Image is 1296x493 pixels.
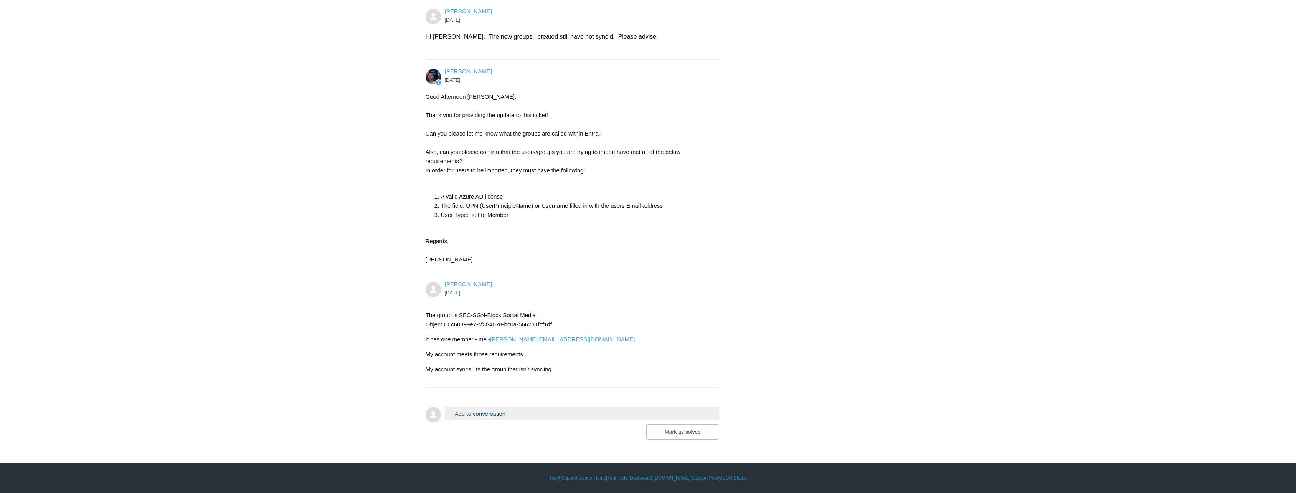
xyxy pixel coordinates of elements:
[445,68,492,74] a: [PERSON_NAME]
[445,8,492,14] span: Chris Fontenot
[445,17,461,23] time: 08/07/2025, 14:15
[426,475,871,481] div: | | | |
[490,336,635,342] a: [PERSON_NAME][EMAIL_ADDRESS][DOMAIN_NAME]
[445,281,492,287] a: [PERSON_NAME]
[426,335,712,344] p: It has one member - me -
[445,407,720,420] button: Add to conversation
[441,210,712,220] li: User Type: set to Member
[441,201,712,210] li: The field: UPN (UserPrincipleName) or Username filled in with the users Email address
[445,8,492,14] a: [PERSON_NAME]
[445,281,492,287] span: Chris Fontenot
[426,350,712,359] p: My account meets those requirements.
[445,77,461,83] time: 08/08/2025, 09:51
[426,365,712,374] p: My account syncs. Its the group that isn't sync'ing.
[607,475,652,481] a: Your Todyl Dashboard
[445,68,492,74] span: Connor Davis
[445,290,461,296] time: 08/08/2025, 11:06
[549,475,606,481] a: Todyl Support Center Home
[441,192,712,201] li: A valid Azure AD license
[692,475,721,481] a: Support Policy
[646,424,719,440] button: Mark as solved
[723,475,747,481] a: SGN Status
[426,311,712,329] p: The group is SEC-SGN-Block Social Media Object ID c60899e7-cf3f-4078-bc0a-566231fcf1df
[426,32,712,42] p: Hi [PERSON_NAME]. The new groups I created still have not sync’d. Please advise.
[426,92,712,264] div: Good Afternoon [PERSON_NAME], Thank you for providing the update to this ticket! Can you please l...
[654,475,690,481] a: [DOMAIN_NAME]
